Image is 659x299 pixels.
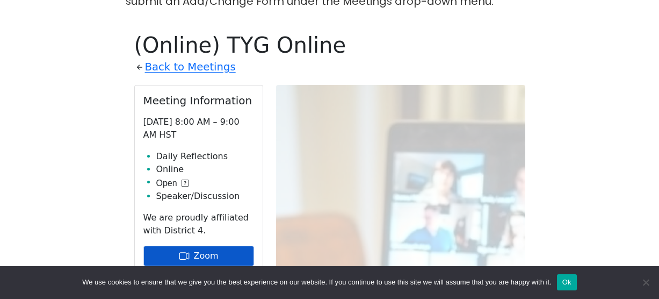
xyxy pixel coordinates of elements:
span: We use cookies to ensure that we give you the best experience on our website. If you continue to ... [82,277,551,288]
span: Open [156,177,177,190]
li: Online [156,163,254,176]
p: [DATE] 8:00 AM – 9:00 AM HST [143,116,254,141]
h2: Meeting Information [143,94,254,107]
span: No [640,277,651,288]
h1: (Online) TYG Online [134,32,525,58]
li: Daily Reflections [156,150,254,163]
li: Speaker/Discussion [156,190,254,203]
p: We are proudly affiliated with District 4. [143,211,254,237]
button: Open [156,177,189,190]
a: Zoom [143,246,254,266]
a: Back to Meetings [145,58,236,76]
button: Ok [557,274,577,290]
